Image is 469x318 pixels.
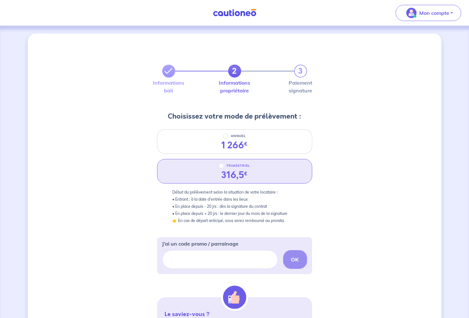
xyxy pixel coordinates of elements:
[227,162,250,170] p: TRIMESTRIEL
[165,310,304,318] p: Le saviez-vous ?
[210,9,259,17] img: Cautioneo
[162,240,239,248] p: J’ai un code promo / parrainage
[294,80,307,93] label: Paiement signature
[168,111,301,122] h3: Choisissez votre mode de prélèvement :
[244,140,248,148] sup: €
[406,8,417,18] img: illu_account_valid_menu.svg
[228,65,241,78] a: 2
[396,5,461,21] button: illu_account_valid_menu.svgMon compte
[223,286,246,309] img: illu_alert_hand.svg
[231,132,246,140] p: ANNUEL
[221,170,248,181] div: 316,5
[419,9,449,17] p: Mon compte
[173,189,297,224] p: Début du prélèvement selon la situation de votre locataire : • Entrant : à la date d’entrée dans ...
[244,170,248,177] sup: €
[221,140,248,151] div: 1 266
[228,80,241,93] label: Informations propriétaire
[162,80,175,93] label: Informations bail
